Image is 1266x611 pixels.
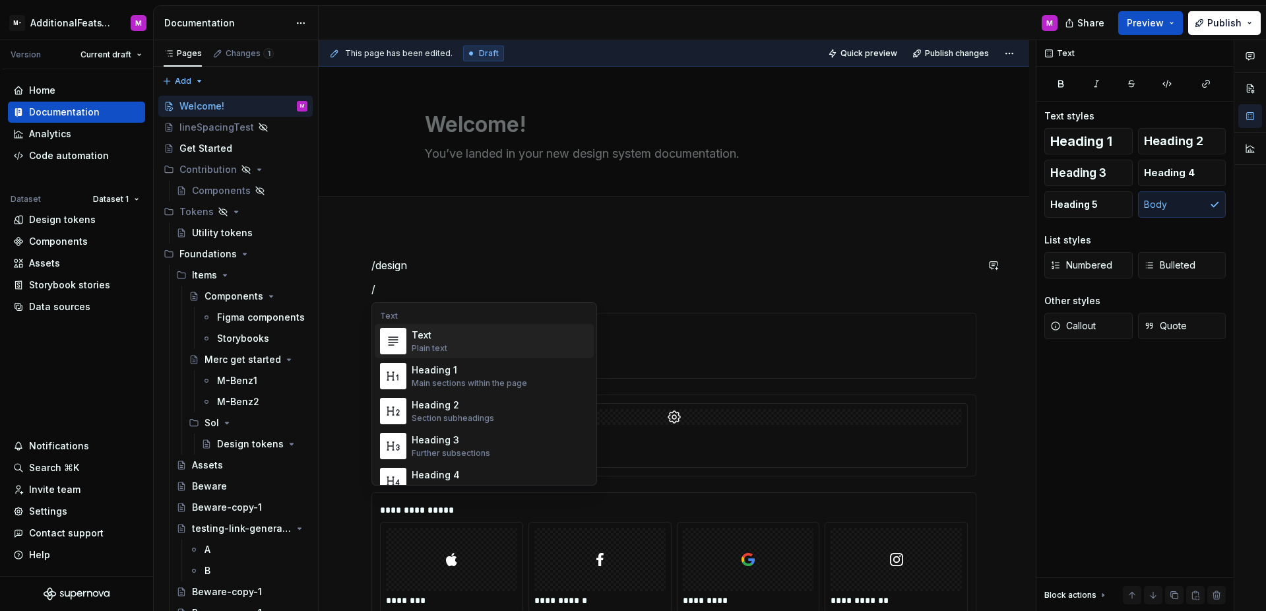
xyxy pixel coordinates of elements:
[8,80,145,101] a: Home
[8,523,145,544] button: Contact support
[8,501,145,522] a: Settings
[29,461,79,474] div: Search ⌘K
[8,123,145,145] a: Analytics
[183,560,313,581] a: B
[183,286,313,307] a: Components
[80,49,131,60] span: Current draft
[8,145,145,166] a: Code automation
[192,501,262,514] div: Beware-copy-1
[196,434,313,455] div: Design tokens
[8,544,145,565] button: Help
[29,300,90,313] div: Data sources
[908,44,995,63] button: Publish changes
[196,370,313,391] a: M-Benz1
[179,163,237,176] div: Contribution
[217,332,269,345] div: Storybooks
[1050,319,1096,333] span: Callout
[171,180,313,201] a: Components
[9,15,25,31] div: M-
[1044,110,1094,123] div: Text styles
[1044,590,1096,600] div: Block actions
[1144,259,1195,272] span: Bulleted
[1144,319,1187,333] span: Quote
[171,476,313,497] a: Beware
[171,581,313,602] a: Beware-copy-1
[1138,128,1226,154] button: Heading 2
[226,48,274,59] div: Changes
[29,84,55,97] div: Home
[192,480,227,493] div: Beware
[29,257,60,270] div: Assets
[183,539,313,560] a: A
[840,48,897,59] span: Quick preview
[1138,252,1226,278] button: Bulleted
[8,457,145,478] button: Search ⌘K
[1044,294,1100,307] div: Other styles
[179,142,232,155] div: Get Started
[192,585,262,598] div: Beware-copy-1
[158,117,313,138] a: lineSpacingTest
[171,222,313,243] a: Utility tokens
[422,143,921,164] textarea: You’ve landed in your new design system documentation.
[171,518,313,539] a: testing-link-generation
[164,48,202,59] div: Pages
[29,548,50,562] div: Help
[192,184,251,197] div: Components
[158,96,313,117] a: Welcome!M
[29,439,89,453] div: Notifications
[158,138,313,159] a: Get Started
[205,290,263,303] div: Components
[179,121,254,134] div: lineSpacingTest
[192,269,217,282] div: Items
[1077,16,1104,30] span: Share
[171,265,313,286] div: Items
[8,479,145,500] a: Invite team
[179,100,224,113] div: Welcome!
[11,49,41,60] div: Version
[196,307,313,328] a: Figma components
[8,296,145,317] a: Data sources
[371,282,375,296] span: /
[196,391,313,412] a: M-Benz2
[183,412,313,434] div: Sol
[1044,128,1133,154] button: Heading 1
[196,328,313,349] a: Storybooks
[8,435,145,457] button: Notifications
[300,100,304,113] div: M
[75,46,148,64] button: Current draft
[1050,259,1112,272] span: Numbered
[1050,198,1098,211] span: Heading 5
[422,109,921,141] textarea: Welcome!
[1144,166,1195,179] span: Heading 4
[217,311,305,324] div: Figma components
[29,235,88,248] div: Components
[205,564,210,577] div: B
[1046,18,1053,28] div: M
[1058,11,1113,35] button: Share
[1188,11,1261,35] button: Publish
[164,16,289,30] div: Documentation
[192,226,253,240] div: Utility tokens
[29,505,67,518] div: Settings
[1138,160,1226,186] button: Heading 4
[29,213,96,226] div: Design tokens
[205,353,281,366] div: Merc get started
[1044,586,1108,604] div: Block actions
[93,194,129,205] span: Dataset 1
[8,231,145,252] a: Components
[371,257,976,273] p: /design
[1127,16,1164,30] span: Preview
[1044,160,1133,186] button: Heading 3
[479,48,499,59] span: Draft
[192,522,292,535] div: testing-link-generation
[171,455,313,476] a: Assets
[135,18,142,28] div: M
[87,190,145,209] button: Dataset 1
[179,247,237,261] div: Foundations
[1207,16,1242,30] span: Publish
[158,243,313,265] div: Foundations
[1144,135,1203,148] span: Heading 2
[8,253,145,274] a: Assets
[1044,234,1091,247] div: List styles
[30,16,115,30] div: AdditionalFeatsTest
